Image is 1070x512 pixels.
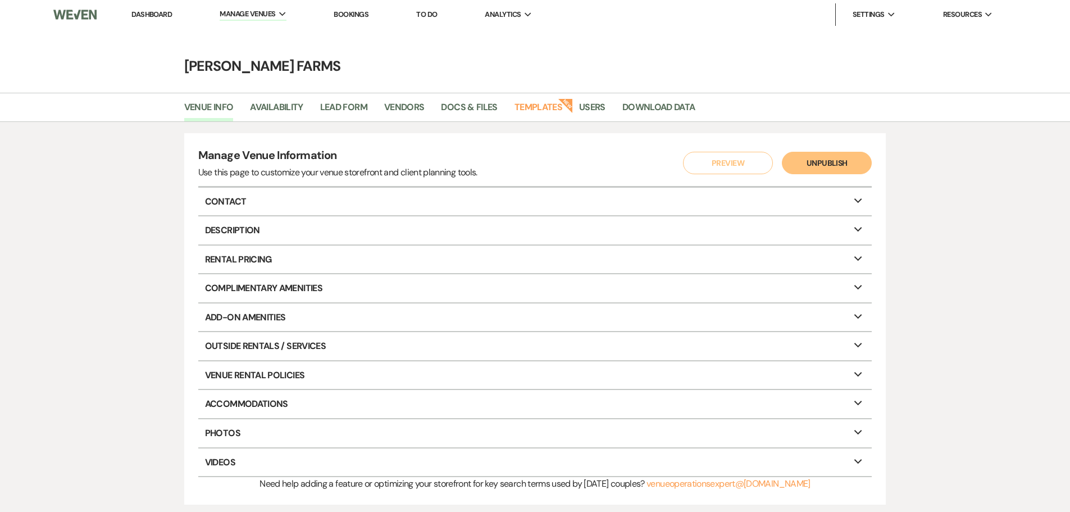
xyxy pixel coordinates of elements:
[198,188,872,216] p: Contact
[680,152,770,174] a: Preview
[198,274,872,302] p: Complimentary Amenities
[441,100,497,121] a: Docs & Files
[198,147,477,166] h4: Manage Venue Information
[485,9,521,20] span: Analytics
[198,166,477,179] div: Use this page to customize your venue storefront and client planning tools.
[853,9,885,20] span: Settings
[53,3,96,26] img: Weven Logo
[320,100,367,121] a: Lead Form
[131,56,940,76] h4: [PERSON_NAME] Farms
[198,332,872,360] p: Outside Rentals / Services
[198,216,872,244] p: Description
[198,361,872,389] p: Venue Rental Policies
[622,100,695,121] a: Download Data
[198,246,872,274] p: Rental Pricing
[131,10,172,19] a: Dashboard
[198,303,872,332] p: Add-On Amenities
[220,8,275,20] span: Manage Venues
[384,100,425,121] a: Vendors
[184,100,234,121] a: Venue Info
[646,478,811,490] a: venueoperationsexpert@[DOMAIN_NAME]
[198,448,872,477] p: Videos
[558,97,573,113] strong: New
[514,100,562,121] a: Templates
[782,152,872,174] button: Unpublish
[334,10,368,19] a: Bookings
[579,100,605,121] a: Users
[416,10,437,19] a: To Do
[198,390,872,418] p: Accommodations
[259,478,644,490] span: Need help adding a feature or optimizing your storefront for key search terms used by [DATE] coup...
[250,100,303,121] a: Availability
[683,152,773,174] button: Preview
[943,9,982,20] span: Resources
[198,419,872,447] p: Photos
